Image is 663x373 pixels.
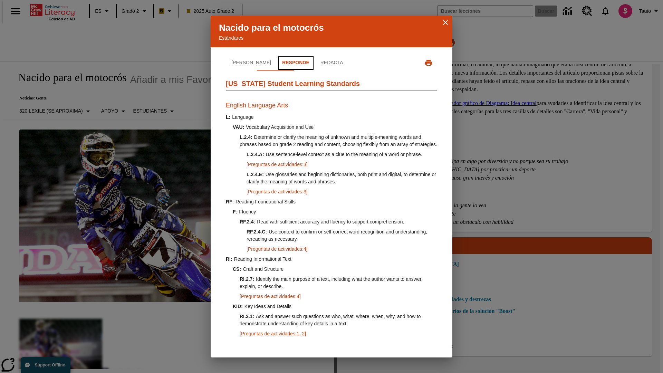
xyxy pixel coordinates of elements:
p: [ Preguntas de actividades : 4 ] [240,293,437,300]
span: Fluency [239,209,256,214]
h3: English Language Arts [226,101,437,110]
p: [ Preguntas de actividades : 4 ] [247,246,437,253]
span: RI.2.1 : [240,314,254,319]
span: L : [226,114,230,120]
span: RF.2.4.C : [247,229,267,235]
span: VAU : [233,124,244,130]
span: Reading Informational Text [234,256,291,262]
p: [ Preguntas de actividades : 1, 2 ] [240,330,437,337]
span: Determine or clarify the meaning of unknown and multiple-meaning words and phrases based on grade... [240,134,437,147]
span: F : [233,209,237,214]
div: Navegación por la pestaña Estándares [226,55,349,71]
p: Nacido para el motocrós [219,21,444,35]
span: L.2.4 : [240,134,252,140]
span: Language [232,114,253,120]
span: Use sentence-level context as a clue to the meaning of a word or phrase. [266,152,422,157]
p: [ Preguntas de actividades : 3 ] [247,188,437,195]
span: CS : [233,266,241,272]
button: Lee. [226,55,277,71]
h2: [US_STATE] Student Learning Standards [226,78,437,90]
span: RI.2.7 : [240,276,254,282]
span: Vocabulary Acquisition and Use [246,124,314,130]
p: Estándares [219,35,444,42]
span: RF.2.4 : [240,219,255,224]
span: Craft and Structure [243,266,284,272]
span: L.2.4.E : [247,172,264,177]
span: Ask and answer such questions as who, what, where, when, why, and how to demonstrate understandin... [240,314,421,326]
button: Cerrar [441,18,450,27]
p: [ Preguntas de actividades : 3 ] [247,161,437,168]
span: RI : [226,256,232,262]
span: L.2.4.A : [247,152,264,157]
span: Read with sufficient accuracy and fluency to support comprehension. [257,219,404,224]
span: Key Ideas and Details [244,304,291,309]
span: Identify the main purpose of a text, including what the author wants to answer, explain, or descr... [240,276,423,289]
button: Imprimir [420,54,437,71]
span: RF : [226,199,234,204]
span: Reading Foundational Skills [236,199,296,204]
span: Use context to confirm or self-correct word recognition and understanding, rereading as necessary. [247,229,427,242]
button: Redacta. [315,55,349,71]
span: KID : [233,304,243,309]
div: Responde. [226,97,437,344]
span: Use glossaries and beginning dictionaries, both print and digital, to determine or clarify the me... [247,172,436,184]
button: Responde. [277,55,315,71]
